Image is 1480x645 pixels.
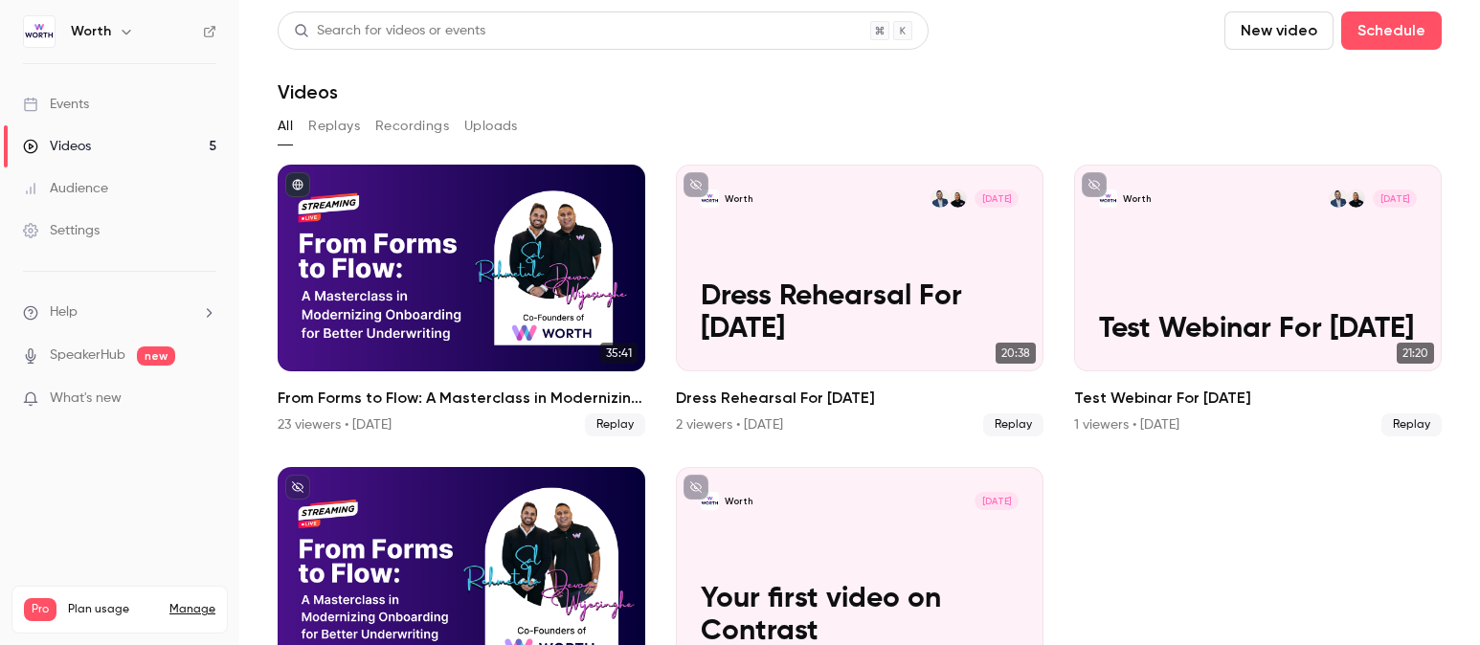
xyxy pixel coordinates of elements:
button: unpublished [285,475,310,500]
span: [DATE] [975,492,1020,510]
div: Audience [23,179,108,198]
a: Test Webinar For Sept. 23WorthDevon WijesingheSal Rehmetullah[DATE]Test Webinar For [DATE]21:20Te... [1074,165,1442,436]
iframe: Noticeable Trigger [193,390,216,408]
div: 2 viewers • [DATE] [676,415,783,434]
li: help-dropdown-opener [23,302,216,322]
a: Dress Rehearsal For Sept. 23 2025WorthDevon WijesingheSal Rehmetullah[DATE]Dress Rehearsal For [D... [676,165,1043,436]
p: Worth [725,192,752,205]
button: All [278,111,293,142]
button: Recordings [375,111,449,142]
a: 35:41From Forms to Flow: A Masterclass in Modernizing Onboarding for Better Underwriting23 viewer... [278,165,645,436]
li: Dress Rehearsal For Sept. 23 2025 [676,165,1043,436]
span: Plan usage [68,602,158,617]
span: [DATE] [1373,189,1418,208]
button: Replays [308,111,360,142]
p: Worth [1123,192,1151,205]
button: unpublished [684,475,708,500]
img: Devon Wijesinghe [1347,189,1365,208]
span: 20:38 [996,343,1036,364]
div: 1 viewers • [DATE] [1074,415,1179,434]
h1: Videos [278,80,338,103]
img: Sal Rehmetullah [931,189,949,208]
div: 23 viewers • [DATE] [278,415,392,434]
p: Dress Rehearsal For [DATE] [701,280,1019,347]
button: Uploads [464,111,518,142]
p: Worth [725,495,752,507]
span: 21:20 [1397,343,1434,364]
span: new [137,346,175,366]
section: Videos [278,11,1442,634]
img: Sal Rehmetullah [1329,189,1347,208]
button: Schedule [1341,11,1442,50]
span: Replay [585,413,645,436]
img: Your first video on Contrast [701,492,719,510]
li: From Forms to Flow: A Masterclass in Modernizing Onboarding for Better Underwriting [278,165,645,436]
span: [DATE] [975,189,1020,208]
span: Replay [983,413,1043,436]
div: Settings [23,221,100,240]
div: Search for videos or events [294,21,485,41]
a: Manage [169,602,215,617]
span: Pro [24,598,56,621]
img: Test Webinar For Sept. 23 [1099,189,1117,208]
span: Help [50,302,78,322]
h6: Worth [71,22,111,41]
div: Videos [23,137,91,156]
span: Replay [1381,413,1442,436]
div: Events [23,95,89,114]
button: unpublished [1082,172,1107,197]
a: SpeakerHub [50,345,125,366]
button: unpublished [684,172,708,197]
h2: From Forms to Flow: A Masterclass in Modernizing Onboarding for Better Underwriting [278,387,645,410]
img: Worth [24,16,55,47]
span: What's new [50,389,122,409]
button: New video [1224,11,1334,50]
li: Test Webinar For Sept. 23 [1074,165,1442,436]
img: Dress Rehearsal For Sept. 23 2025 [701,189,719,208]
img: Devon Wijesinghe [949,189,967,208]
p: Test Webinar For [DATE] [1099,313,1417,346]
h2: Test Webinar For [DATE] [1074,387,1442,410]
button: published [285,172,310,197]
h2: Dress Rehearsal For [DATE] [676,387,1043,410]
span: 35:41 [600,343,638,364]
